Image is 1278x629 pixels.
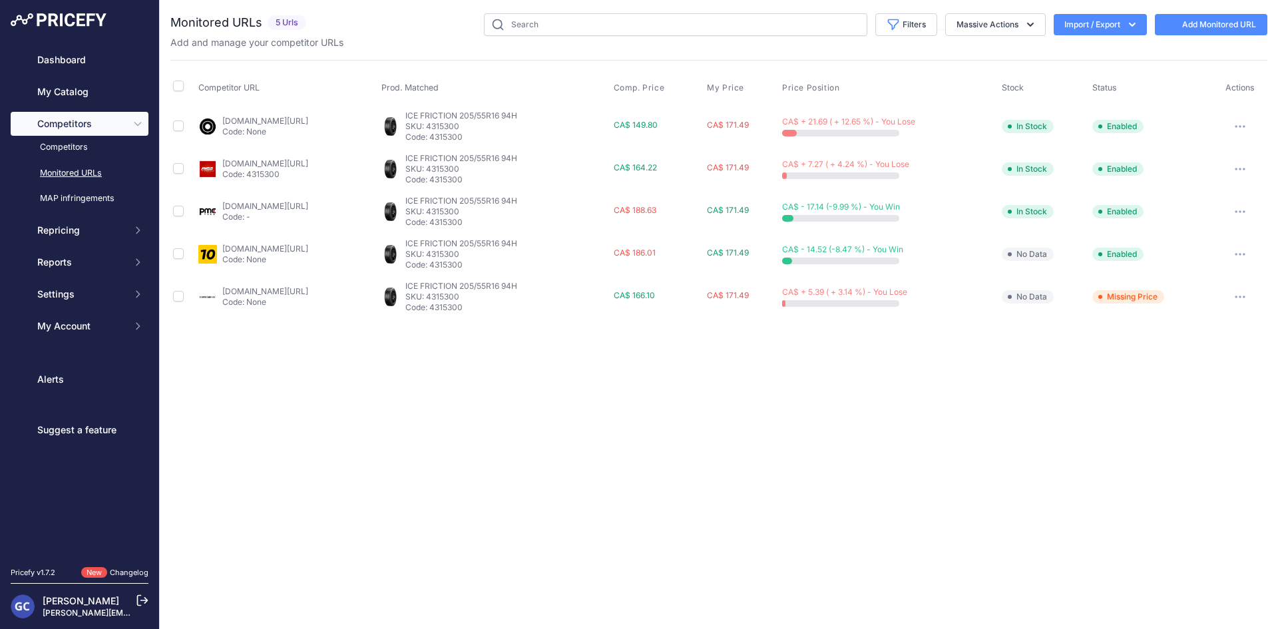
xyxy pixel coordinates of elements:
[875,13,937,36] button: Filters
[405,121,603,132] p: SKU: 4315300
[707,83,747,93] button: My Price
[707,120,749,130] span: CA$ 171.49
[37,117,124,130] span: Competitors
[11,367,148,391] a: Alerts
[405,302,603,313] p: Code: 4315300
[782,202,900,212] span: CA$ - 17.14 (-9.99 %) - You Win
[614,248,656,258] span: CA$ 186.01
[43,595,119,606] a: [PERSON_NAME]
[1155,14,1267,35] a: Add Monitored URL
[405,132,603,142] p: Code: 4315300
[37,256,124,269] span: Reports
[37,319,124,333] span: My Account
[405,153,517,163] span: ICE FRICTION 205/55R16 94H
[11,218,148,242] button: Repricing
[11,112,148,136] button: Competitors
[405,292,603,302] p: SKU: 4315300
[707,83,744,93] span: My Price
[405,217,603,228] p: Code: 4315300
[1092,162,1144,176] span: Enabled
[1092,120,1144,133] span: Enabled
[707,290,749,300] span: CA$ 171.49
[405,174,603,185] p: Code: 4315300
[11,282,148,306] button: Settings
[222,244,308,254] a: [DOMAIN_NAME][URL]
[222,297,308,308] p: Code: None
[614,205,656,215] span: CA$ 188.63
[707,248,749,258] span: CA$ 171.49
[198,83,260,93] span: Competitor URL
[614,290,655,300] span: CA$ 166.10
[11,250,148,274] button: Reports
[11,136,148,159] a: Competitors
[170,36,343,49] p: Add and manage your competitor URLs
[11,13,106,27] img: Pricefy Logo
[782,244,903,254] span: CA$ - 14.52 (-8.47 %) - You Win
[707,162,749,172] span: CA$ 171.49
[268,15,306,31] span: 5 Urls
[1054,14,1147,35] button: Import / Export
[1002,290,1054,304] span: No Data
[945,13,1046,36] button: Massive Actions
[110,568,148,577] a: Changelog
[782,83,842,93] button: Price Position
[11,48,148,551] nav: Sidebar
[405,196,517,206] span: ICE FRICTION 205/55R16 94H
[37,224,124,237] span: Repricing
[11,80,148,104] a: My Catalog
[170,13,262,32] h2: Monitored URLs
[11,48,148,72] a: Dashboard
[222,212,308,222] p: Code: -
[11,314,148,338] button: My Account
[222,286,308,296] a: [DOMAIN_NAME][URL]
[782,83,839,93] span: Price Position
[1092,205,1144,218] span: Enabled
[1002,83,1024,93] span: Stock
[222,126,308,137] p: Code: None
[222,158,308,168] a: [DOMAIN_NAME][URL]
[81,567,107,578] span: New
[11,567,55,578] div: Pricefy v1.7.2
[1002,120,1054,133] span: In Stock
[1002,205,1054,218] span: In Stock
[484,13,867,36] input: Search
[782,287,907,297] span: CA$ + 5.39 ( + 3.14 %) - You Lose
[11,162,148,185] a: Monitored URLs
[405,281,517,291] span: ICE FRICTION 205/55R16 94H
[381,83,439,93] span: Prod. Matched
[1092,248,1144,261] span: Enabled
[222,201,308,211] a: [DOMAIN_NAME][URL]
[614,83,668,93] button: Comp. Price
[1002,162,1054,176] span: In Stock
[222,254,308,265] p: Code: None
[1002,248,1054,261] span: No Data
[37,288,124,301] span: Settings
[11,187,148,210] a: MAP infringements
[614,120,658,130] span: CA$ 149.80
[405,249,603,260] p: SKU: 4315300
[222,169,308,180] p: Code: 4315300
[782,116,915,126] span: CA$ + 21.69 ( + 12.65 %) - You Lose
[11,418,148,442] a: Suggest a feature
[1092,83,1117,93] span: Status
[1092,290,1164,304] span: Missing Price
[405,238,517,248] span: ICE FRICTION 205/55R16 94H
[405,206,603,217] p: SKU: 4315300
[782,159,909,169] span: CA$ + 7.27 ( + 4.24 %) - You Lose
[43,608,314,618] a: [PERSON_NAME][EMAIL_ADDRESS][PERSON_NAME][DOMAIN_NAME]
[405,164,603,174] p: SKU: 4315300
[614,83,665,93] span: Comp. Price
[1225,83,1255,93] span: Actions
[405,260,603,270] p: Code: 4315300
[614,162,657,172] span: CA$ 164.22
[707,205,749,215] span: CA$ 171.49
[222,116,308,126] a: [DOMAIN_NAME][URL]
[405,110,517,120] span: ICE FRICTION 205/55R16 94H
